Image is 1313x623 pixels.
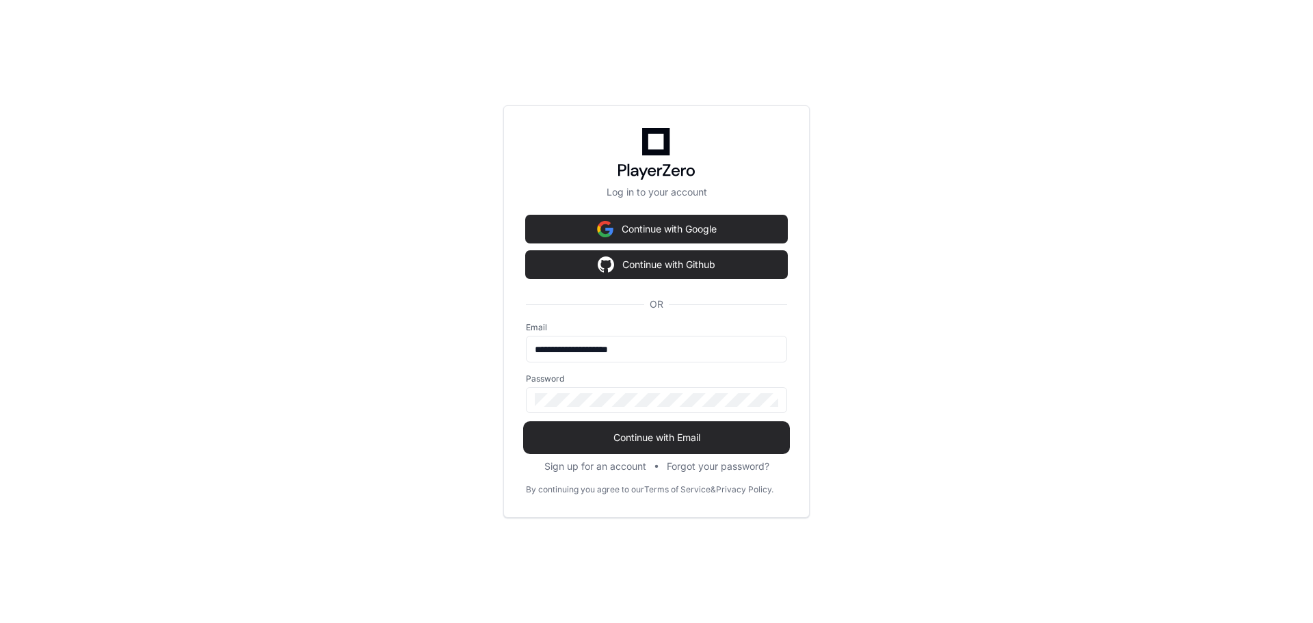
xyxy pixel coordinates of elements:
button: Continue with Google [526,215,787,243]
a: Privacy Policy. [716,484,773,495]
span: OR [644,297,669,311]
button: Sign up for an account [544,460,646,473]
button: Forgot your password? [667,460,769,473]
a: Terms of Service [644,484,711,495]
img: Sign in with google [597,215,613,243]
label: Password [526,373,787,384]
span: Continue with Email [526,431,787,445]
img: Sign in with google [598,251,614,278]
button: Continue with Email [526,424,787,451]
button: Continue with Github [526,251,787,278]
label: Email [526,322,787,333]
div: By continuing you agree to our [526,484,644,495]
div: & [711,484,716,495]
p: Log in to your account [526,185,787,199]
